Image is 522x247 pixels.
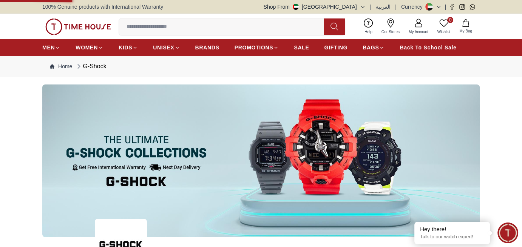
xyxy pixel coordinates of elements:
[401,3,426,11] div: Currency
[324,41,347,54] a: GIFTING
[400,44,456,51] span: Back To School Sale
[363,44,379,51] span: BAGS
[294,44,309,51] span: SALE
[293,4,299,10] img: United Arab Emirates
[433,17,455,36] a: 0Wishlist
[42,84,480,237] img: ...
[469,4,475,10] a: Whatsapp
[195,44,219,51] span: BRANDS
[370,3,372,11] span: |
[235,41,279,54] a: PROMOTIONS
[76,44,98,51] span: WOMEN
[363,41,385,54] a: BAGS
[195,41,219,54] a: BRANDS
[119,44,132,51] span: KIDS
[420,234,484,240] p: Talk to our watch expert!
[42,3,163,11] span: 100% Genuine products with International Warranty
[75,62,106,71] div: G-Shock
[42,41,60,54] a: MEN
[420,226,484,233] div: Hey there!
[406,29,431,35] span: My Account
[378,29,403,35] span: Our Stores
[434,29,453,35] span: Wishlist
[294,41,309,54] a: SALE
[445,3,446,11] span: |
[361,29,375,35] span: Help
[400,41,456,54] a: Back To School Sale
[235,44,273,51] span: PROMOTIONS
[497,222,518,243] div: Chat Widget
[360,17,377,36] a: Help
[447,17,453,23] span: 0
[455,18,477,35] button: My Bag
[264,3,366,11] button: Shop From[GEOGRAPHIC_DATA]
[45,18,111,35] img: ...
[153,44,174,51] span: UNISEX
[459,4,465,10] a: Instagram
[395,3,397,11] span: |
[153,41,180,54] a: UNISEX
[324,44,347,51] span: GIFTING
[456,28,475,34] span: My Bag
[42,56,480,77] nav: Breadcrumb
[42,44,55,51] span: MEN
[50,63,72,70] a: Home
[377,17,404,36] a: Our Stores
[119,41,138,54] a: KIDS
[449,4,455,10] a: Facebook
[76,41,103,54] a: WOMEN
[376,3,391,11] button: العربية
